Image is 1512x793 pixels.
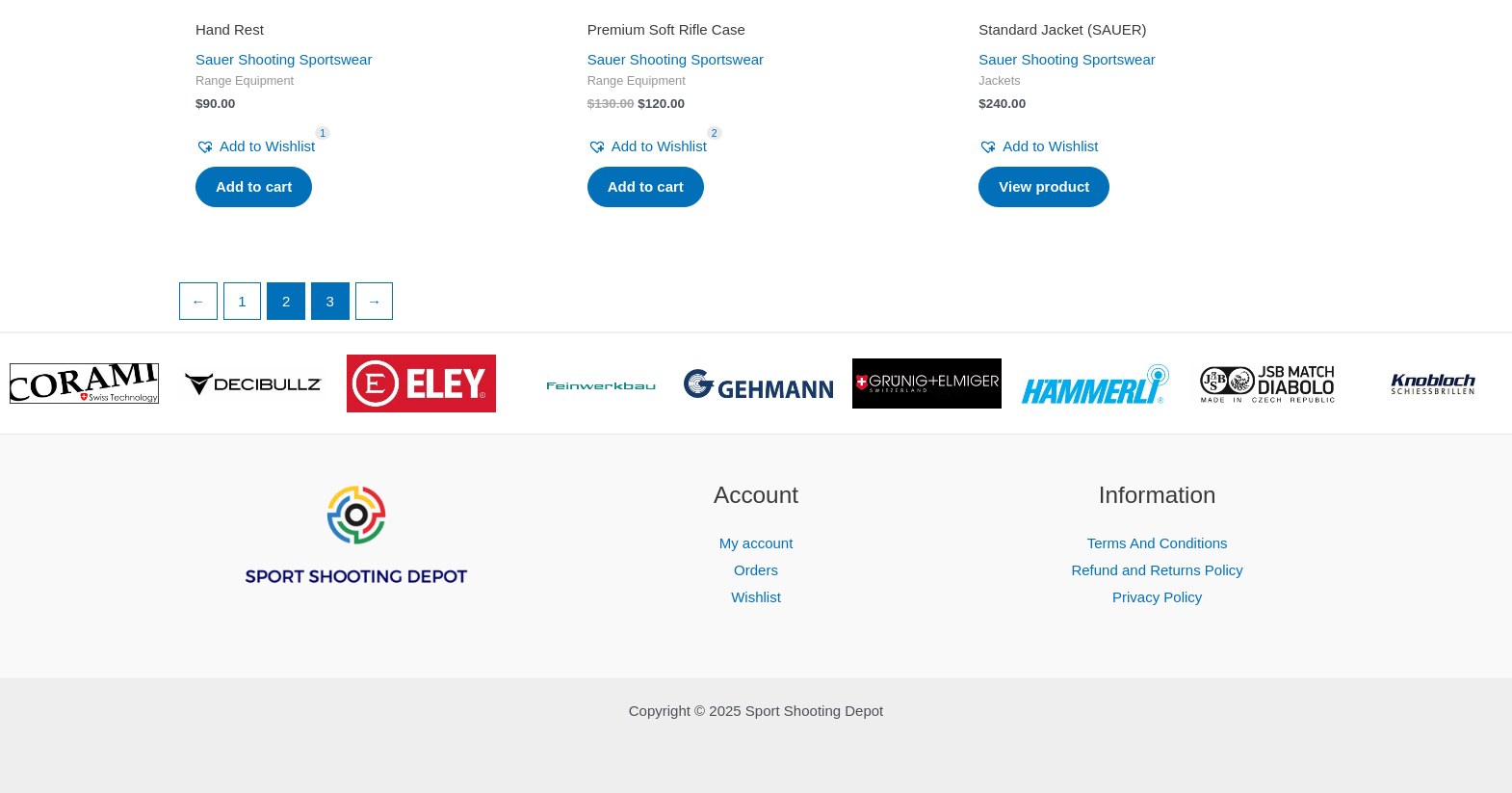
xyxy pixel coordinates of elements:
[978,96,986,111] span: $
[196,51,372,67] a: Sauer Shooting Sportswear
[347,355,496,412] img: brand logo
[978,73,1316,90] span: Jackets
[978,133,1098,160] a: Add to Wishlist
[612,138,707,154] span: Add to Wishlist
[978,167,1109,207] a: Select options for “Standard Jacket (SAUER)”
[980,478,1334,514] h2: Information
[1071,562,1242,578] a: Refund and Returns Policy
[178,478,532,634] aside: Footer Widget 1
[587,20,925,40] h2: Premium Soft Rifle Case
[980,478,1334,610] aside: Footer Widget 3
[196,96,203,111] span: $
[638,96,685,111] bdi: 120.00
[196,20,534,46] a: Hand Rest
[707,126,722,141] span: 2
[580,478,933,514] h2: Account
[587,96,635,111] bdi: 130.00
[1112,589,1202,605] a: Privacy Policy
[1087,535,1228,551] a: Terms And Conditions
[580,530,933,611] nav: Account
[980,530,1334,611] nav: Information
[220,138,315,154] span: Add to Wishlist
[356,283,393,320] a: →
[734,562,778,578] a: Orders
[587,73,925,90] span: Range Equipment
[315,126,330,141] span: 1
[978,96,1026,111] bdi: 240.00
[719,535,794,551] a: My account
[224,283,261,320] a: Page 1
[196,73,534,90] span: Range Equipment
[196,96,235,111] bdi: 90.00
[587,96,595,111] span: $
[978,51,1155,67] a: Sauer Shooting Sportswear
[312,283,349,320] a: Page 3
[587,20,925,46] a: Premium Soft Rifle Case
[1003,138,1098,154] span: Add to Wishlist
[180,283,217,320] a: ←
[178,282,1334,330] nav: Product Pagination
[587,133,707,160] a: Add to Wishlist
[638,96,645,111] span: $
[196,20,534,40] h2: Hand Rest
[580,478,933,610] aside: Footer Widget 2
[178,698,1334,725] p: Copyright © 2025 Sport Shooting Depot
[196,167,312,207] a: Add to cart: “Hand Rest”
[587,51,764,67] a: Sauer Shooting Sportswear
[587,167,704,207] a: Add to cart: “Premium Soft Rifle Case”
[731,589,781,605] a: Wishlist
[268,283,304,320] span: Page 2
[196,133,315,160] a: Add to Wishlist
[978,20,1316,46] a: Standard Jacket (SAUER)
[978,20,1316,40] h2: Standard Jacket (SAUER)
